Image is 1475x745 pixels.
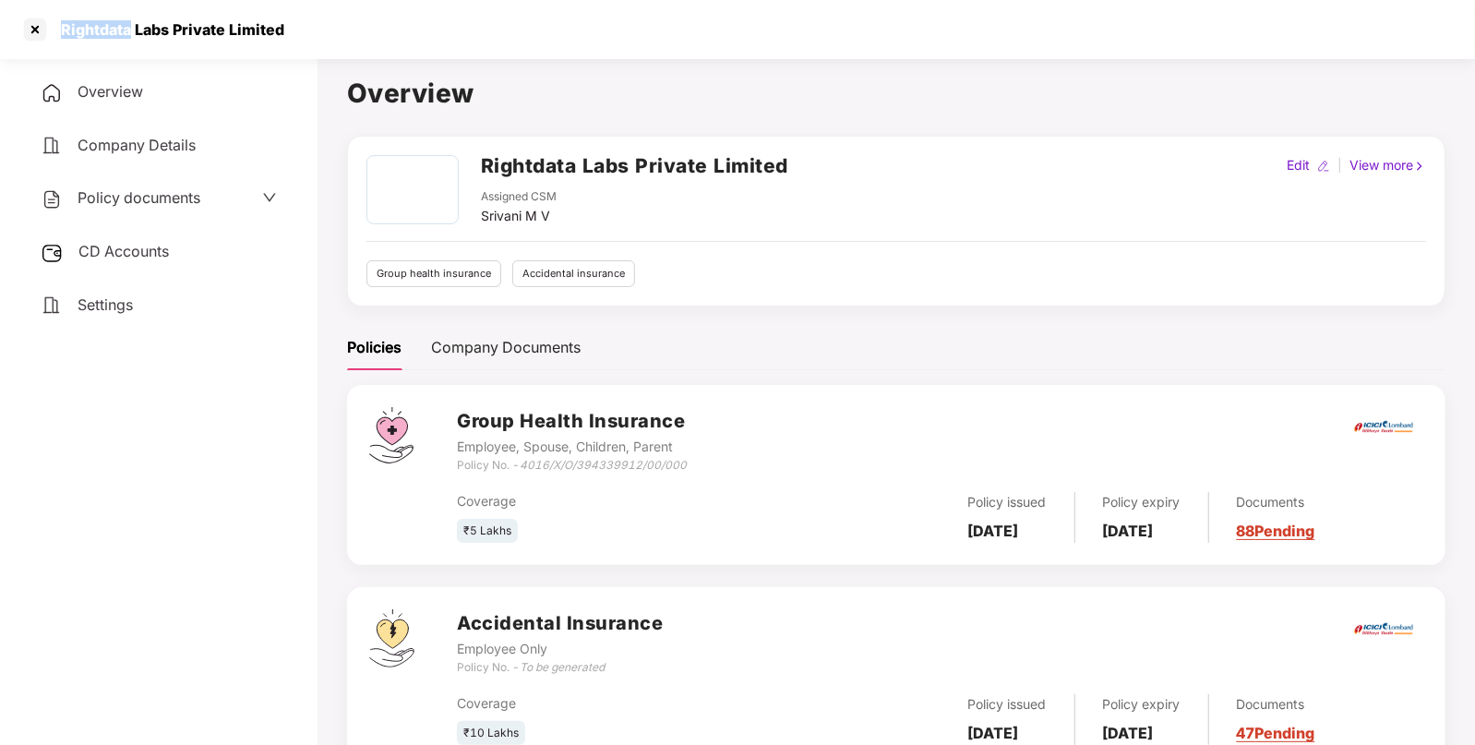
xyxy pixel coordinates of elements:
[968,724,1019,742] b: [DATE]
[1103,522,1154,540] b: [DATE]
[457,519,518,544] div: ₹5 Lakhs
[481,188,557,206] div: Assigned CSM
[78,242,169,260] span: CD Accounts
[1103,694,1181,715] div: Policy expiry
[457,659,663,677] div: Policy No. -
[457,437,687,457] div: Employee, Spouse, Children, Parent
[1350,415,1417,439] img: icici.png
[1283,155,1313,175] div: Edit
[41,135,63,157] img: svg+xml;base64,PHN2ZyB4bWxucz0iaHR0cDovL3d3dy53My5vcmcvMjAwMC9zdmciIHdpZHRoPSIyNCIgaGVpZ2h0PSIyNC...
[41,188,63,210] img: svg+xml;base64,PHN2ZyB4bWxucz0iaHR0cDovL3d3dy53My5vcmcvMjAwMC9zdmciIHdpZHRoPSIyNCIgaGVpZ2h0PSIyNC...
[1413,160,1426,173] img: rightIcon
[968,522,1019,540] b: [DATE]
[78,295,133,314] span: Settings
[347,336,402,359] div: Policies
[1103,492,1181,512] div: Policy expiry
[457,491,779,511] div: Coverage
[1237,694,1315,715] div: Documents
[78,82,143,101] span: Overview
[369,407,414,463] img: svg+xml;base64,PHN2ZyB4bWxucz0iaHR0cDovL3d3dy53My5vcmcvMjAwMC9zdmciIHdpZHRoPSI0Ny43MTQiIGhlaWdodD...
[968,492,1047,512] div: Policy issued
[1237,724,1315,742] a: 47 Pending
[1334,155,1346,175] div: |
[457,407,687,436] h3: Group Health Insurance
[1237,492,1315,512] div: Documents
[481,206,557,226] div: Srivani M V
[41,82,63,104] img: svg+xml;base64,PHN2ZyB4bWxucz0iaHR0cDovL3d3dy53My5vcmcvMjAwMC9zdmciIHdpZHRoPSIyNCIgaGVpZ2h0PSIyNC...
[431,336,581,359] div: Company Documents
[520,660,605,674] i: To be generated
[369,609,414,667] img: svg+xml;base64,PHN2ZyB4bWxucz0iaHR0cDovL3d3dy53My5vcmcvMjAwMC9zdmciIHdpZHRoPSI0OS4zMjEiIGhlaWdodD...
[457,639,663,659] div: Employee Only
[78,136,196,154] span: Company Details
[78,188,200,207] span: Policy documents
[457,609,663,638] h3: Accidental Insurance
[262,190,277,205] span: down
[1350,618,1417,641] img: icici.png
[41,294,63,317] img: svg+xml;base64,PHN2ZyB4bWxucz0iaHR0cDovL3d3dy53My5vcmcvMjAwMC9zdmciIHdpZHRoPSIyNCIgaGVpZ2h0PSIyNC...
[457,457,687,475] div: Policy No. -
[1237,522,1315,540] a: 88 Pending
[520,458,687,472] i: 4016/X/O/394339912/00/000
[1317,160,1330,173] img: editIcon
[366,260,501,287] div: Group health insurance
[50,20,284,39] div: Rightdata Labs Private Limited
[1346,155,1430,175] div: View more
[512,260,635,287] div: Accidental insurance
[481,150,788,181] h2: Rightdata Labs Private Limited
[347,73,1445,114] h1: Overview
[457,693,779,714] div: Coverage
[968,694,1047,715] div: Policy issued
[1103,724,1154,742] b: [DATE]
[41,242,64,264] img: svg+xml;base64,PHN2ZyB3aWR0aD0iMjUiIGhlaWdodD0iMjQiIHZpZXdCb3g9IjAgMCAyNSAyNCIgZmlsbD0ibm9uZSIgeG...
